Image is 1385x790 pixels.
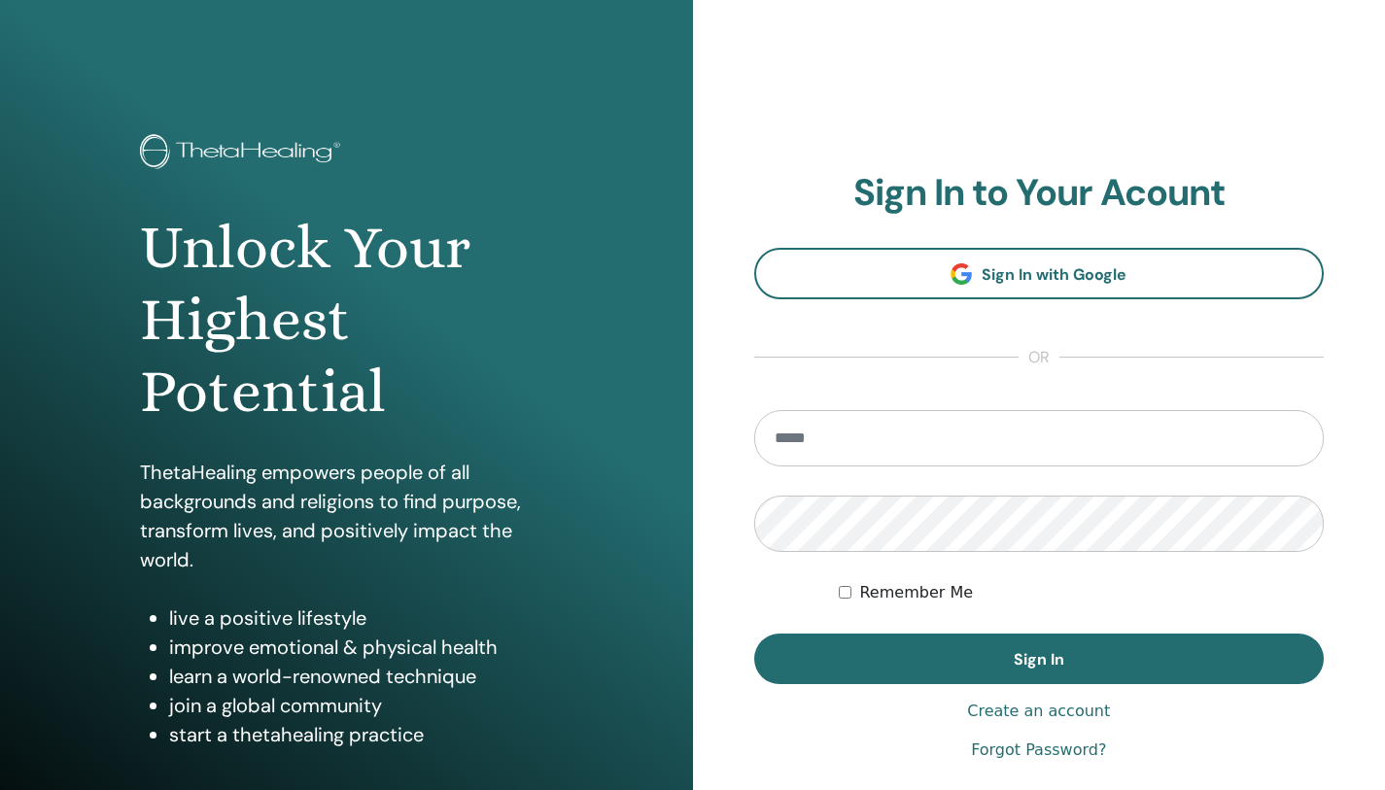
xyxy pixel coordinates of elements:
li: learn a world-renowned technique [169,662,553,691]
span: Sign In [1014,649,1064,670]
span: Sign In with Google [982,264,1126,285]
a: Create an account [967,700,1110,723]
h2: Sign In to Your Acount [754,171,1325,216]
button: Sign In [754,634,1325,684]
span: or [1019,346,1059,369]
a: Sign In with Google [754,248,1325,299]
li: start a thetahealing practice [169,720,553,749]
li: join a global community [169,691,553,720]
li: improve emotional & physical health [169,633,553,662]
p: ThetaHealing empowers people of all backgrounds and religions to find purpose, transform lives, a... [140,458,553,574]
li: live a positive lifestyle [169,603,553,633]
h1: Unlock Your Highest Potential [140,212,553,429]
a: Forgot Password? [971,738,1106,762]
label: Remember Me [859,581,973,604]
div: Keep me authenticated indefinitely or until I manually logout [839,581,1324,604]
